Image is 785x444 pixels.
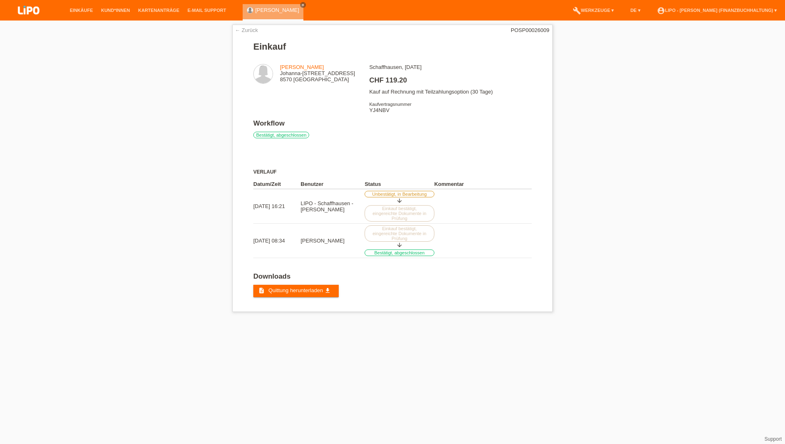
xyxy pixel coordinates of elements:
[301,189,365,224] td: LIPO - Schaffhausen - [PERSON_NAME]
[269,287,323,293] span: Quittung herunterladen
[511,27,549,33] div: POSP00026009
[134,8,184,13] a: Kartenanträge
[369,76,531,89] h2: CHF 119.20
[253,119,532,132] h2: Workflow
[253,132,309,138] label: Bestätigt, abgeschlossen
[657,7,665,15] i: account_circle
[653,8,781,13] a: account_circleLIPO - [PERSON_NAME] (Finanzbuchhaltung) ▾
[434,179,532,189] th: Kommentar
[66,8,97,13] a: Einkäufe
[253,189,301,224] td: [DATE] 16:21
[369,102,411,107] span: Kaufvertragsnummer
[365,225,434,242] label: Einkauf bestätigt, eingereichte Dokumente in Prüfung
[324,287,331,294] i: get_app
[301,3,305,7] i: close
[396,197,403,204] i: arrow_downward
[365,179,434,189] th: Status
[301,179,365,189] th: Benutzer
[626,8,644,13] a: DE ▾
[253,224,301,258] td: [DATE] 08:34
[258,287,265,294] i: description
[569,8,618,13] a: buildWerkzeuge ▾
[365,205,434,222] label: Einkauf bestätigt, eingereichte Dokumente in Prüfung
[184,8,230,13] a: E-Mail Support
[253,272,532,285] h2: Downloads
[365,191,434,197] label: Unbestätigt, in Bearbeitung
[396,242,403,248] i: arrow_downward
[255,7,299,13] a: [PERSON_NAME]
[97,8,134,13] a: Kund*innen
[764,436,782,442] a: Support
[253,285,339,297] a: description Quittung herunterladen get_app
[235,27,258,33] a: ← Zurück
[253,179,301,189] th: Datum/Zeit
[8,17,49,23] a: LIPO pay
[300,2,306,8] a: close
[280,64,355,82] div: Johanna-[STREET_ADDRESS] 8570 [GEOGRAPHIC_DATA]
[369,64,531,119] div: Schaffhausen, [DATE] Kauf auf Rechnung mit Teilzahlungsoption (30 Tage) YJ4NBV
[253,41,532,52] h1: Einkauf
[253,169,532,175] h3: Verlauf
[280,64,324,70] a: [PERSON_NAME]
[365,249,434,256] label: Bestätigt, abgeschlossen
[301,224,365,258] td: [PERSON_NAME]
[573,7,581,15] i: build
